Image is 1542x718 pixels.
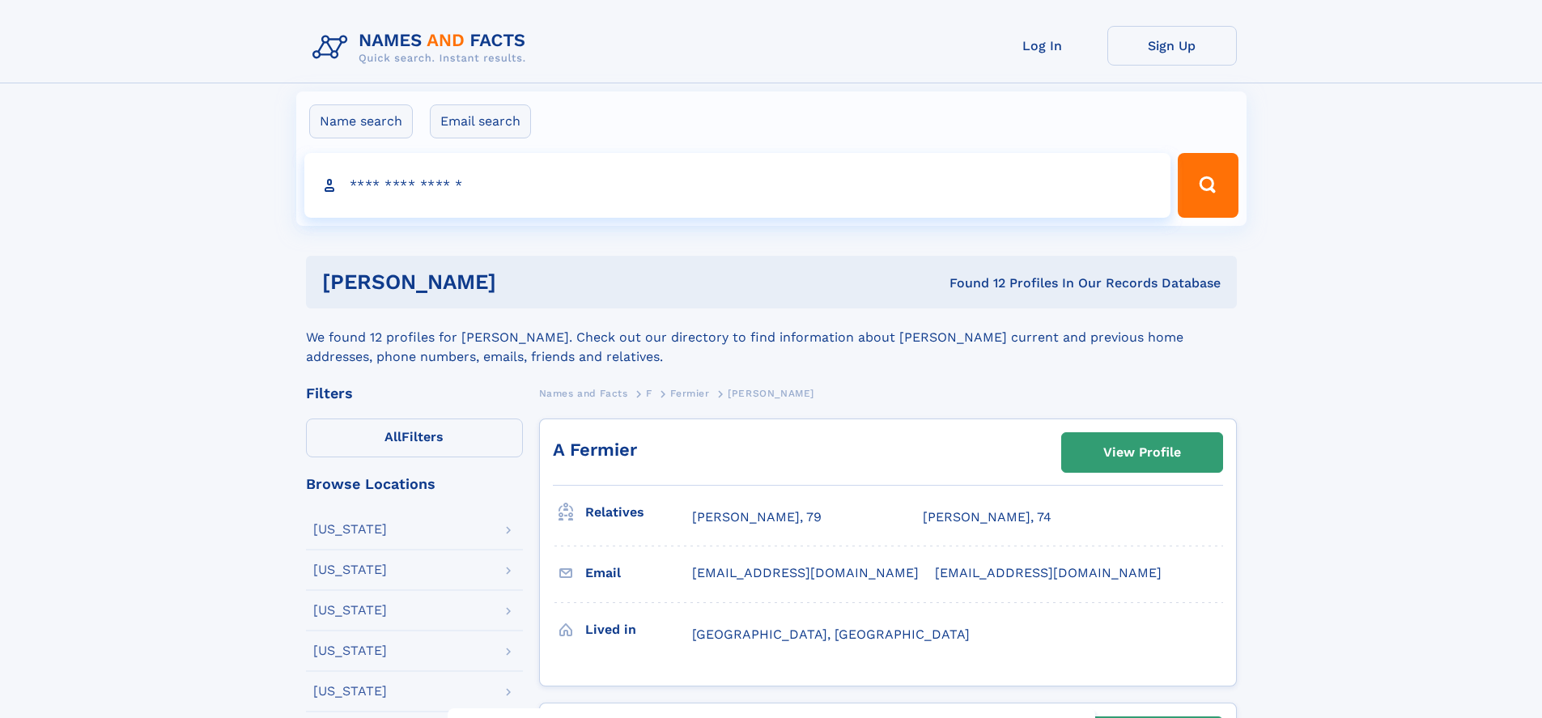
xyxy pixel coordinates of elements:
span: Fermier [670,388,709,399]
span: [GEOGRAPHIC_DATA], [GEOGRAPHIC_DATA] [692,627,970,642]
a: Sign Up [1107,26,1237,66]
img: Logo Names and Facts [306,26,539,70]
span: [EMAIL_ADDRESS][DOMAIN_NAME] [692,565,919,580]
a: A Fermier [553,440,637,460]
h3: Lived in [585,616,692,644]
h3: Email [585,559,692,587]
span: [PERSON_NAME] [728,388,814,399]
span: All [384,429,401,444]
span: [EMAIL_ADDRESS][DOMAIN_NAME] [935,565,1162,580]
div: [US_STATE] [313,604,387,617]
a: [PERSON_NAME], 79 [692,508,822,526]
label: Filters [306,418,523,457]
button: Search Button [1178,153,1238,218]
a: View Profile [1062,433,1222,472]
div: View Profile [1103,434,1181,471]
input: search input [304,153,1171,218]
div: Found 12 Profiles In Our Records Database [723,274,1221,292]
div: [US_STATE] [313,685,387,698]
h1: [PERSON_NAME] [322,272,723,292]
div: We found 12 profiles for [PERSON_NAME]. Check out our directory to find information about [PERSON... [306,308,1237,367]
a: Names and Facts [539,383,628,403]
div: [US_STATE] [313,563,387,576]
div: [US_STATE] [313,523,387,536]
div: [US_STATE] [313,644,387,657]
label: Name search [309,104,413,138]
a: F [646,383,652,403]
div: Filters [306,386,523,401]
h3: Relatives [585,499,692,526]
span: F [646,388,652,399]
div: Browse Locations [306,477,523,491]
a: Fermier [670,383,709,403]
label: Email search [430,104,531,138]
a: Log In [978,26,1107,66]
a: [PERSON_NAME], 74 [923,508,1051,526]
